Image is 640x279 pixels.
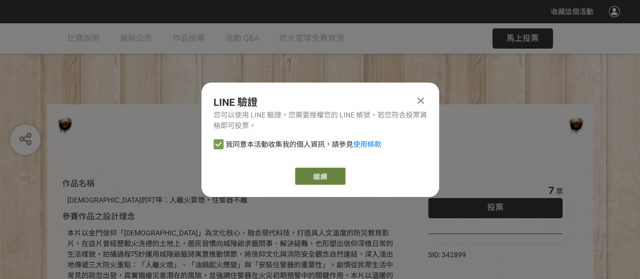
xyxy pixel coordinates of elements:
a: 比賽說明 [67,23,100,54]
span: SID: 342899 [428,251,466,259]
span: 7 [548,184,553,196]
span: 作品投票 [173,33,205,43]
span: 比賽說明 [67,33,100,43]
button: 馬上投票 [492,28,553,49]
span: 我同意本活動收集我的個人資訊，請參見 [226,139,381,150]
span: 防火宣導免費資源 [279,33,344,43]
a: 作品投票 [173,23,205,54]
a: 使用條款 [353,140,381,148]
a: 最新公告 [120,23,152,54]
a: 活動 Q&A [225,23,259,54]
span: 參賽作品之設計理念 [62,212,135,221]
div: [DEMOGRAPHIC_DATA]的叮嚀：人離火要熄，住警器不離 [67,195,398,206]
span: 票 [556,187,563,195]
span: 活動 Q&A [225,33,259,43]
span: 馬上投票 [506,33,539,43]
div: LINE 驗證 [214,95,427,110]
span: 收藏這個活動 [551,8,593,16]
span: 作品名稱 [62,179,95,188]
div: 您可以使用 LINE 驗證，您需要授權您的 LINE 帳號，若您符合投票資格即可投票。 [214,110,427,131]
span: 最新公告 [120,33,152,43]
span: 投票 [487,203,503,212]
a: 繼續 [295,168,346,185]
a: 防火宣導免費資源 [279,23,344,54]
